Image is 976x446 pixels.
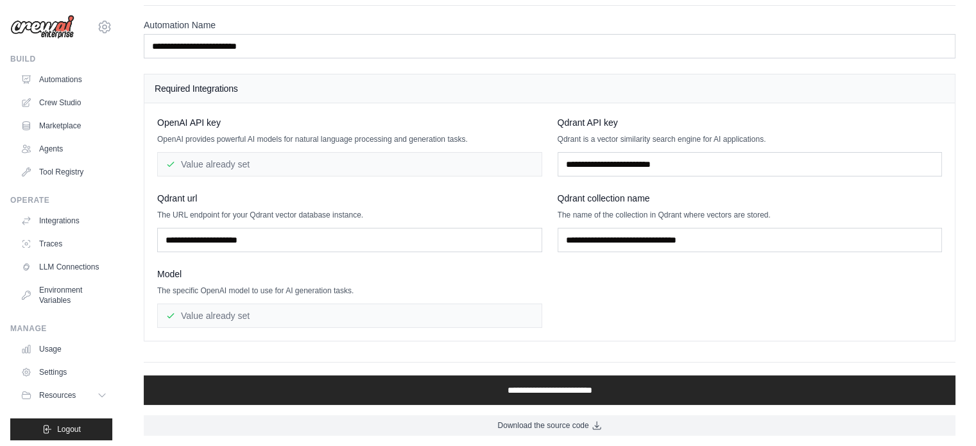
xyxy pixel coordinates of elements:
[144,19,955,31] label: Automation Name
[15,210,112,231] a: Integrations
[15,69,112,90] a: Automations
[157,286,542,296] p: The specific OpenAI model to use for AI generation tasks.
[157,152,542,176] div: Value already set
[15,339,112,359] a: Usage
[15,116,112,136] a: Marketplace
[15,362,112,382] a: Settings
[15,234,112,254] a: Traces
[558,210,943,220] p: The name of the collection in Qdrant where vectors are stored.
[10,54,112,64] div: Build
[10,195,112,205] div: Operate
[155,82,945,95] h4: Required Integrations
[157,268,182,280] span: Model
[157,116,221,129] span: OpenAI API key
[39,390,76,400] span: Resources
[558,134,943,144] p: Qdrant is a vector similarity search engine for AI applications.
[10,323,112,334] div: Manage
[57,424,81,434] span: Logout
[15,162,112,182] a: Tool Registry
[15,280,112,311] a: Environment Variables
[10,15,74,39] img: Logo
[157,210,542,220] p: The URL endpoint for your Qdrant vector database instance.
[15,385,112,406] button: Resources
[15,92,112,113] a: Crew Studio
[157,134,542,144] p: OpenAI provides powerful AI models for natural language processing and generation tasks.
[10,418,112,440] button: Logout
[15,257,112,277] a: LLM Connections
[497,420,588,431] span: Download the source code
[144,415,955,436] a: Download the source code
[157,304,542,328] div: Value already set
[558,116,618,129] span: Qdrant API key
[15,139,112,159] a: Agents
[558,192,650,205] span: Qdrant collection name
[157,192,197,205] span: Qdrant url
